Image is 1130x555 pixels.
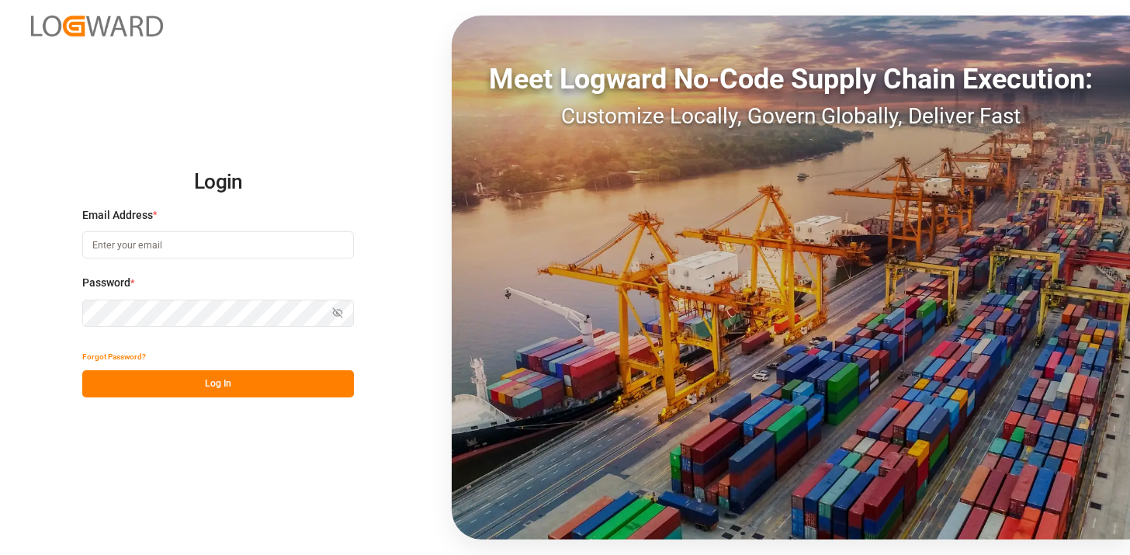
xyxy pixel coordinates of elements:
div: Customize Locally, Govern Globally, Deliver Fast [452,100,1130,133]
img: Logward_new_orange.png [31,16,163,36]
button: Log In [82,370,354,397]
h2: Login [82,158,354,207]
div: Meet Logward No-Code Supply Chain Execution: [452,58,1130,100]
button: Forgot Password? [82,343,146,370]
input: Enter your email [82,231,354,258]
span: Email Address [82,207,153,224]
span: Password [82,275,130,291]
